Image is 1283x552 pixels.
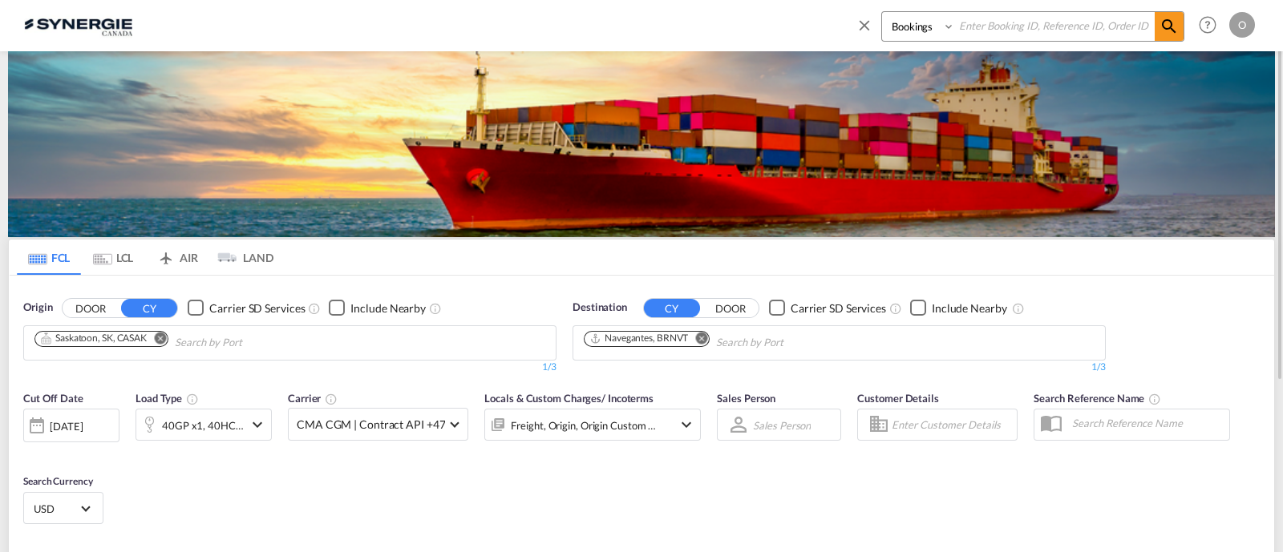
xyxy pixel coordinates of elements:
md-icon: icon-information-outline [186,393,199,405]
span: Help [1194,11,1221,38]
input: Chips input. [175,330,327,356]
span: Destination [573,300,627,316]
button: CY [121,299,177,317]
span: Search Reference Name [1034,392,1161,405]
span: Sales Person [717,392,775,405]
div: Include Nearby [350,300,426,316]
md-tab-item: AIR [145,240,209,275]
div: Saskatoon, SK, CASAK [40,332,147,345]
div: Press delete to remove this chip. [589,332,691,345]
span: Cut Off Date [23,392,83,405]
div: Navegantes, BRNVT [589,332,688,345]
div: 40GP x1 40HC x1 [162,414,244,437]
button: CY [644,299,700,317]
div: 1/3 [23,361,557,374]
div: Include Nearby [932,300,1007,316]
input: Enter Booking ID, Reference ID, Order ID [955,12,1155,40]
div: Freight Origin Origin Custom Destination Destination Custom Factory Stuffing [511,414,657,437]
md-icon: Your search will be saved by the below given name [1148,393,1161,405]
md-icon: icon-chevron-down [248,415,267,434]
button: Remove [685,332,709,348]
md-icon: icon-airplane [156,248,176,260]
md-datepicker: Select [23,441,35,462]
span: / Incoterms [601,392,654,405]
button: DOOR [702,299,759,317]
md-icon: Unchecked: Ignores neighbouring ports when fetching rates.Checked : Includes neighbouring ports w... [429,302,442,315]
md-icon: icon-close [856,16,873,34]
md-tab-item: LCL [81,240,145,275]
span: USD [34,502,79,516]
md-checkbox: Checkbox No Ink [769,300,886,316]
span: Origin [23,300,52,316]
button: Remove [144,332,168,348]
div: Help [1194,11,1229,40]
span: Customer Details [857,392,938,405]
button: DOOR [63,299,119,317]
span: icon-magnify [1155,12,1184,41]
md-tab-item: FCL [17,240,81,275]
img: 1f56c880d42311ef80fc7dca854c8e59.png [24,7,132,43]
md-checkbox: Checkbox No Ink [188,300,305,316]
md-icon: The selected Trucker/Carrierwill be displayed in the rate results If the rates are from another f... [325,393,338,405]
md-icon: Unchecked: Ignores neighbouring ports when fetching rates.Checked : Includes neighbouring ports w... [1012,302,1025,315]
span: Carrier [288,392,338,405]
md-icon: icon-magnify [1160,17,1179,36]
span: Load Type [136,392,199,405]
span: CMA CGM | Contract API +47 [297,417,445,433]
img: LCL+%26+FCL+BACKGROUND.png [8,51,1275,237]
div: [DATE] [23,409,119,442]
div: O [1229,12,1255,38]
md-icon: icon-chevron-down [677,415,696,434]
md-tab-item: LAND [209,240,273,275]
md-pagination-wrapper: Use the left and right arrow keys to navigate between tabs [17,240,273,275]
div: [DATE] [50,419,83,433]
span: icon-close [856,11,881,50]
md-checkbox: Checkbox No Ink [329,300,426,316]
md-select: Select Currency: $ USDUnited States Dollar [32,497,95,520]
input: Enter Customer Details [892,413,1012,437]
div: Carrier SD Services [209,300,305,316]
md-select: Sales Person [751,413,812,437]
span: Locals & Custom Charges [484,392,654,405]
div: 40GP x1 40HC x1icon-chevron-down [136,409,272,441]
md-chips-wrap: Chips container. Use arrow keys to select chips. [32,326,334,356]
md-icon: Unchecked: Search for CY (Container Yard) services for all selected carriers.Checked : Search for... [308,302,321,315]
div: Carrier SD Services [791,300,886,316]
input: Chips input. [716,330,868,356]
md-chips-wrap: Chips container. Use arrow keys to select chips. [581,326,875,356]
md-checkbox: Checkbox No Ink [910,300,1007,316]
div: Freight Origin Origin Custom Destination Destination Custom Factory Stuffingicon-chevron-down [484,409,701,441]
div: 1/3 [573,361,1106,374]
div: Press delete to remove this chip. [40,332,150,345]
md-icon: Unchecked: Search for CY (Container Yard) services for all selected carriers.Checked : Search for... [889,302,902,315]
input: Search Reference Name [1064,411,1229,435]
span: Search Currency [23,475,93,487]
